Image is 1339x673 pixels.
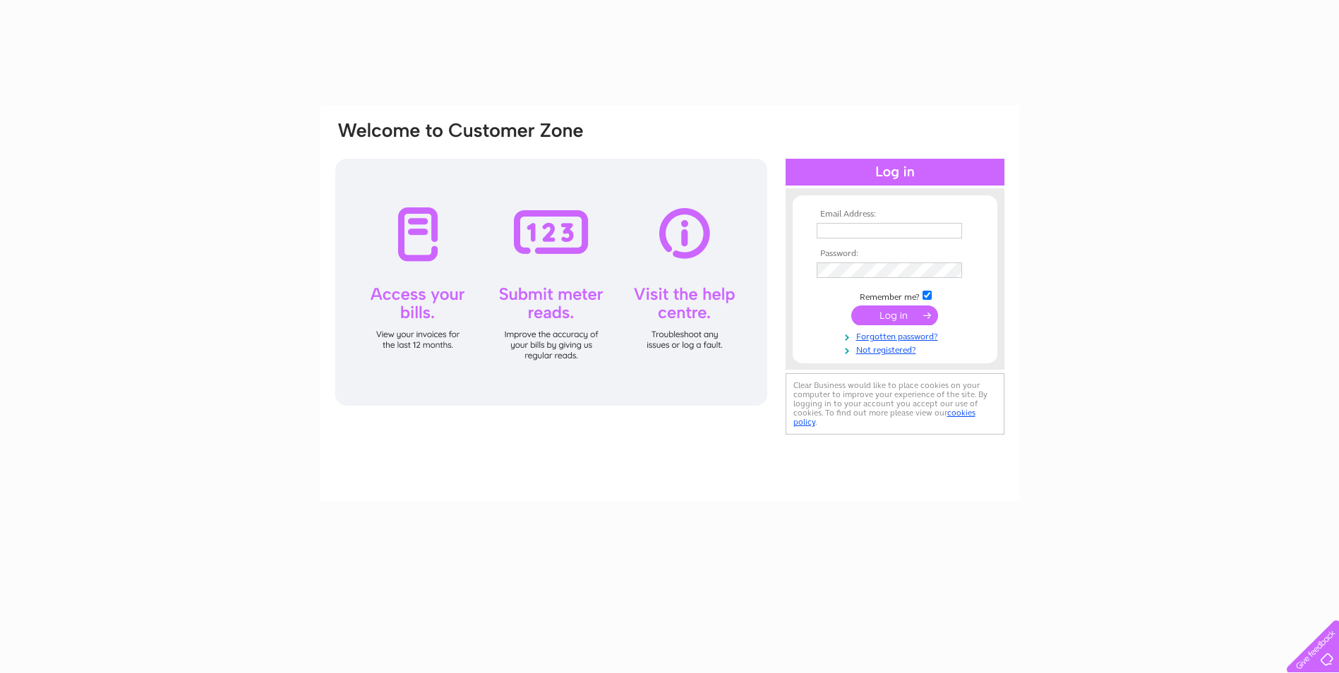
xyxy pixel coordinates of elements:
[793,408,975,427] a: cookies policy
[817,342,977,356] a: Not registered?
[786,373,1004,435] div: Clear Business would like to place cookies on your computer to improve your experience of the sit...
[813,249,977,259] th: Password:
[813,210,977,219] th: Email Address:
[851,305,938,325] input: Submit
[813,289,977,303] td: Remember me?
[817,329,977,342] a: Forgotten password?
